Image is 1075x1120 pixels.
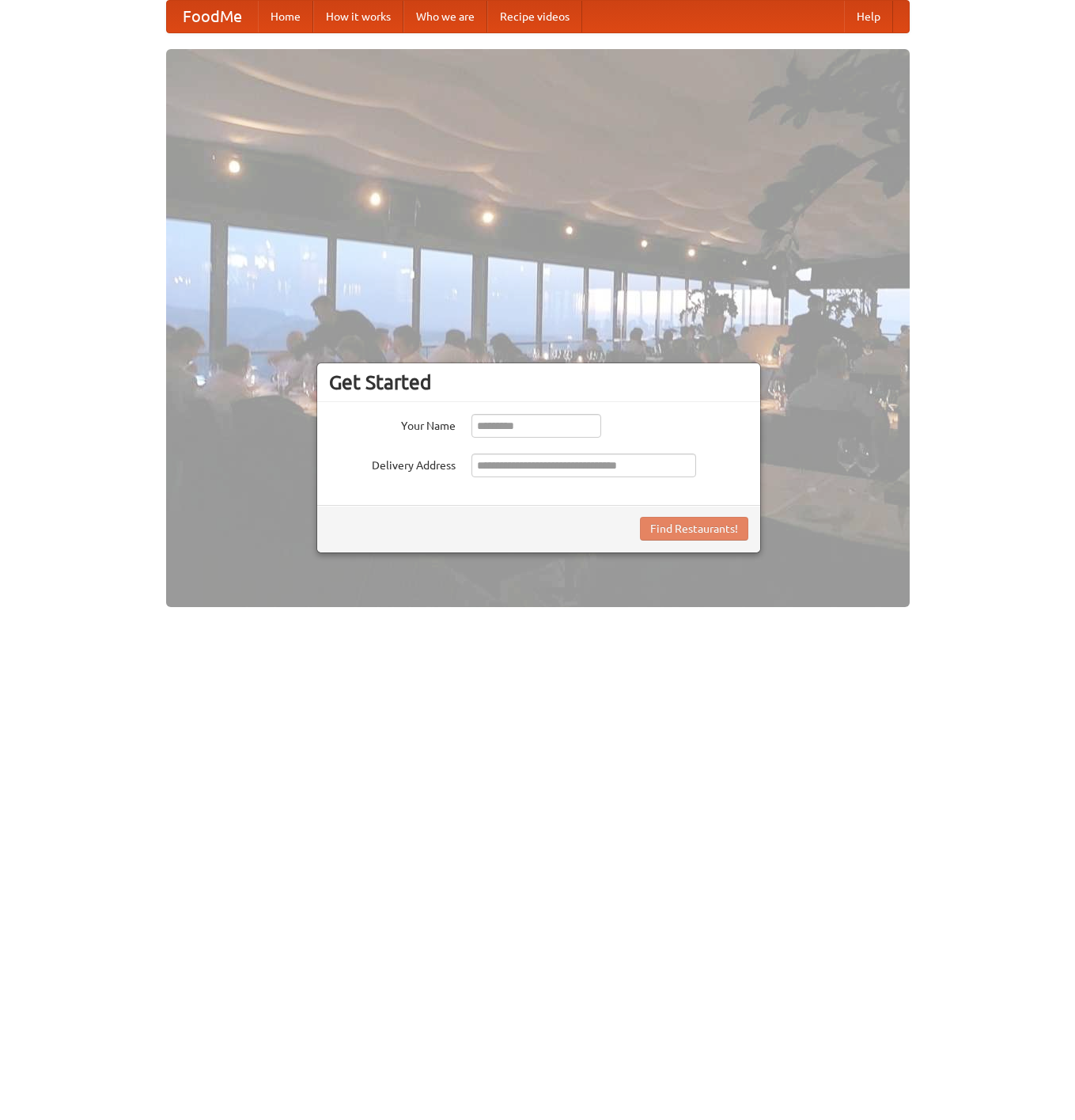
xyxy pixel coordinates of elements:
[313,1,403,32] a: How it works
[640,517,748,541] button: Find Restaurants!
[329,370,748,394] h3: Get Started
[329,454,456,473] label: Delivery Address
[258,1,313,32] a: Home
[403,1,487,32] a: Who we are
[487,1,582,32] a: Recipe videos
[844,1,893,32] a: Help
[167,1,258,32] a: FoodMe
[329,414,456,434] label: Your Name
